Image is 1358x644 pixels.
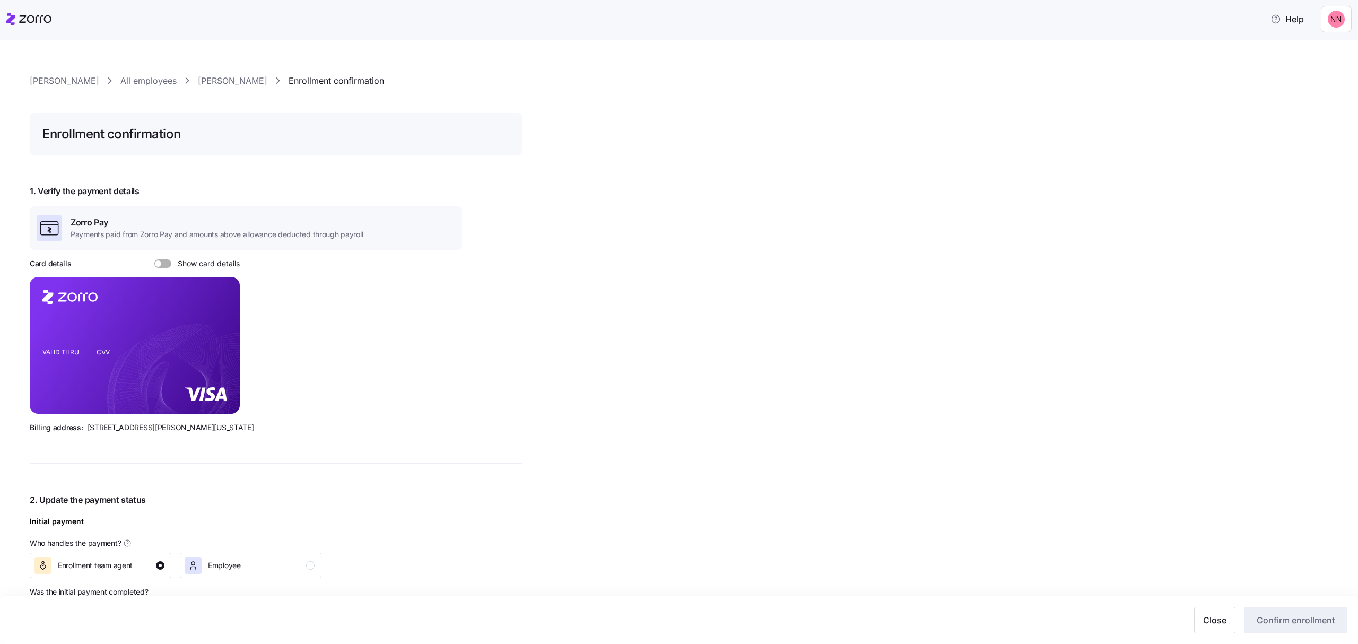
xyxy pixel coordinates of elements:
[1257,614,1335,626] span: Confirm enrollment
[1194,607,1235,633] button: Close
[30,516,84,536] div: Initial payment
[1262,8,1312,30] button: Help
[30,74,99,88] a: [PERSON_NAME]
[97,349,110,356] tspan: CVV
[120,74,177,88] a: All employees
[30,538,121,549] span: Who handles the payment?
[58,560,133,571] span: Enrollment team agent
[42,349,79,356] tspan: VALID THRU
[71,229,363,240] span: Payments paid from Zorro Pay and amounts above allowance deducted through payroll
[88,422,254,433] span: [STREET_ADDRESS][PERSON_NAME][US_STATE]
[30,493,321,507] span: 2. Update the payment status
[198,74,267,88] a: [PERSON_NAME]
[30,587,148,597] span: Was the initial payment completed?
[208,560,241,571] span: Employee
[30,258,72,269] h3: Card details
[171,259,240,268] span: Show card details
[42,126,181,142] h1: Enrollment confirmation
[30,422,83,433] span: Billing address:
[1270,13,1304,25] span: Help
[1328,11,1345,28] img: 37cb906d10cb440dd1cb011682786431
[71,216,363,229] span: Zorro Pay
[289,74,384,88] a: Enrollment confirmation
[1244,607,1347,633] button: Confirm enrollment
[30,185,462,198] span: 1. Verify the payment details
[1203,614,1226,626] span: Close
